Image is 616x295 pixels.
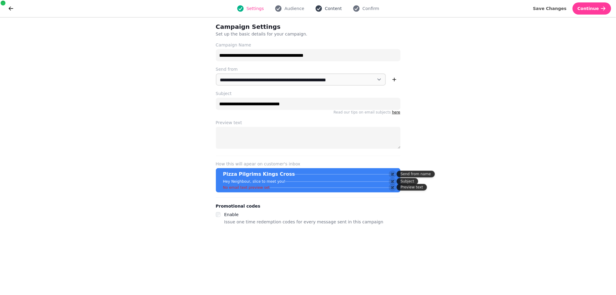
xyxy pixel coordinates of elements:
span: Continue [577,6,599,11]
span: Save Changes [533,6,567,11]
label: Preview text [216,120,400,126]
p: No email text preview set [223,185,270,190]
span: Settings [247,5,264,12]
p: Hey Neighbour, slice to meet you! [223,179,286,184]
span: Content [325,5,342,12]
label: Send from [216,66,400,72]
p: Issue one time redemption codes for every message sent in this campaign [224,218,383,225]
a: here [392,110,400,114]
button: Save Changes [528,2,572,15]
p: Set up the basic details for your campaign. [216,31,371,37]
p: Pizza Pilgrims Kings Cross [223,171,295,178]
label: How this will apear on customer's inbox [216,161,400,167]
h2: Campaign Settings [216,22,332,31]
legend: Promotional codes [216,202,260,210]
div: Subject [397,178,418,185]
label: Subject [216,90,400,97]
label: Enable [224,212,239,217]
label: Campaign Name [216,42,400,48]
span: Confirm [362,5,379,12]
span: Audience [284,5,304,12]
div: Preview text [397,184,427,191]
div: Send from name [397,171,435,178]
button: go back [5,2,17,15]
button: Continue [573,2,611,15]
p: Read our tips on email subjects [216,110,400,115]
